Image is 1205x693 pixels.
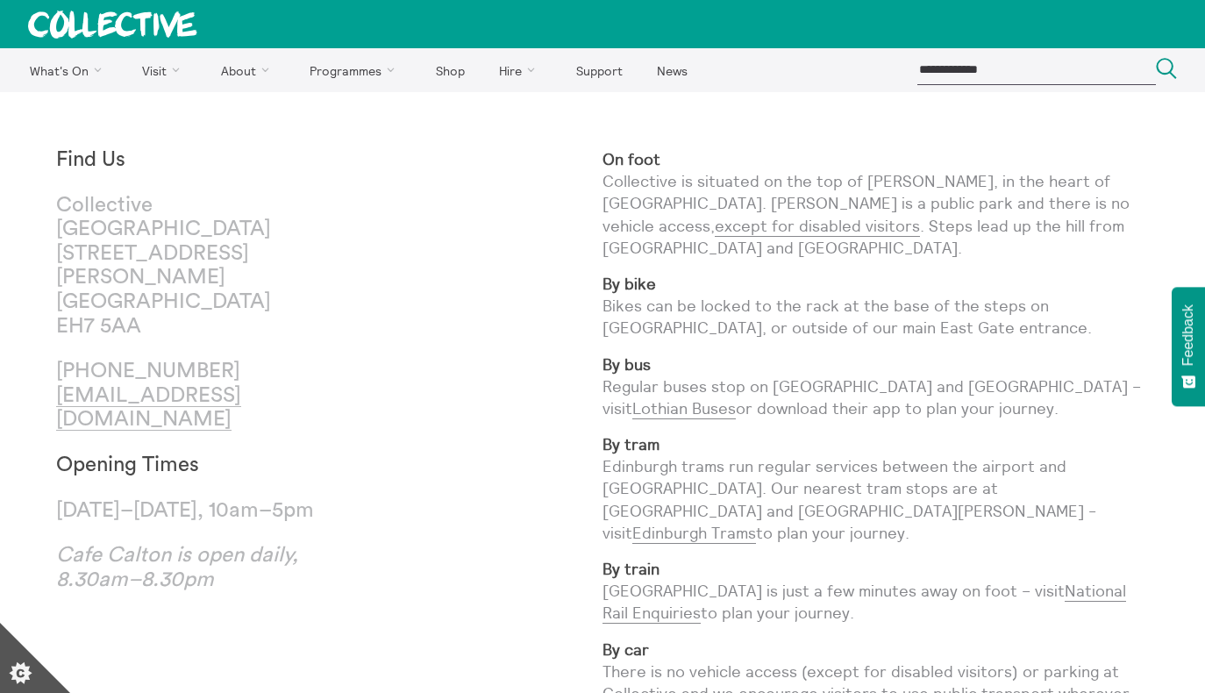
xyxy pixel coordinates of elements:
a: Programmes [295,48,417,92]
a: About [205,48,291,92]
p: Collective is situated on the top of [PERSON_NAME], in the heart of [GEOGRAPHIC_DATA]. [PERSON_NA... [602,148,1149,259]
a: except for disabled visitors [715,216,920,237]
strong: Opening Times [56,454,199,475]
a: Visit [127,48,203,92]
p: Bikes can be locked to the rack at the base of the steps on [GEOGRAPHIC_DATA], or outside of our ... [602,273,1149,339]
em: Cafe Calton is open daily, 8.30am–8.30pm [56,545,298,590]
strong: On foot [602,149,660,169]
p: [DATE]–[DATE], 10am–5pm [56,499,330,524]
strong: By train [602,559,660,579]
p: [PHONE_NUMBER] [56,360,330,432]
a: Support [560,48,638,92]
a: Shop [420,48,480,92]
button: Feedback - Show survey [1172,287,1205,406]
a: [EMAIL_ADDRESS][DOMAIN_NAME] [56,385,241,432]
a: News [641,48,702,92]
a: National Rail Enquiries [602,581,1126,624]
span: Feedback [1180,304,1196,366]
a: Lothian Buses [632,398,736,419]
a: What's On [14,48,124,92]
a: Edinburgh Trams [632,523,756,544]
strong: By car [602,639,649,660]
strong: By bus [602,354,651,375]
strong: By tram [602,434,660,454]
strong: By bike [602,274,656,294]
p: [GEOGRAPHIC_DATA] is just a few minutes away on foot – visit to plan your journey. [602,558,1149,625]
p: Edinburgh trams run regular services between the airport and [GEOGRAPHIC_DATA]. Our nearest tram ... [602,433,1149,544]
a: Hire [484,48,558,92]
strong: Find Us [56,149,125,170]
p: Collective [GEOGRAPHIC_DATA] [STREET_ADDRESS][PERSON_NAME] [GEOGRAPHIC_DATA] EH7 5AA [56,194,330,339]
p: Regular buses stop on [GEOGRAPHIC_DATA] and [GEOGRAPHIC_DATA] – visit or download their app to pl... [602,354,1149,420]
